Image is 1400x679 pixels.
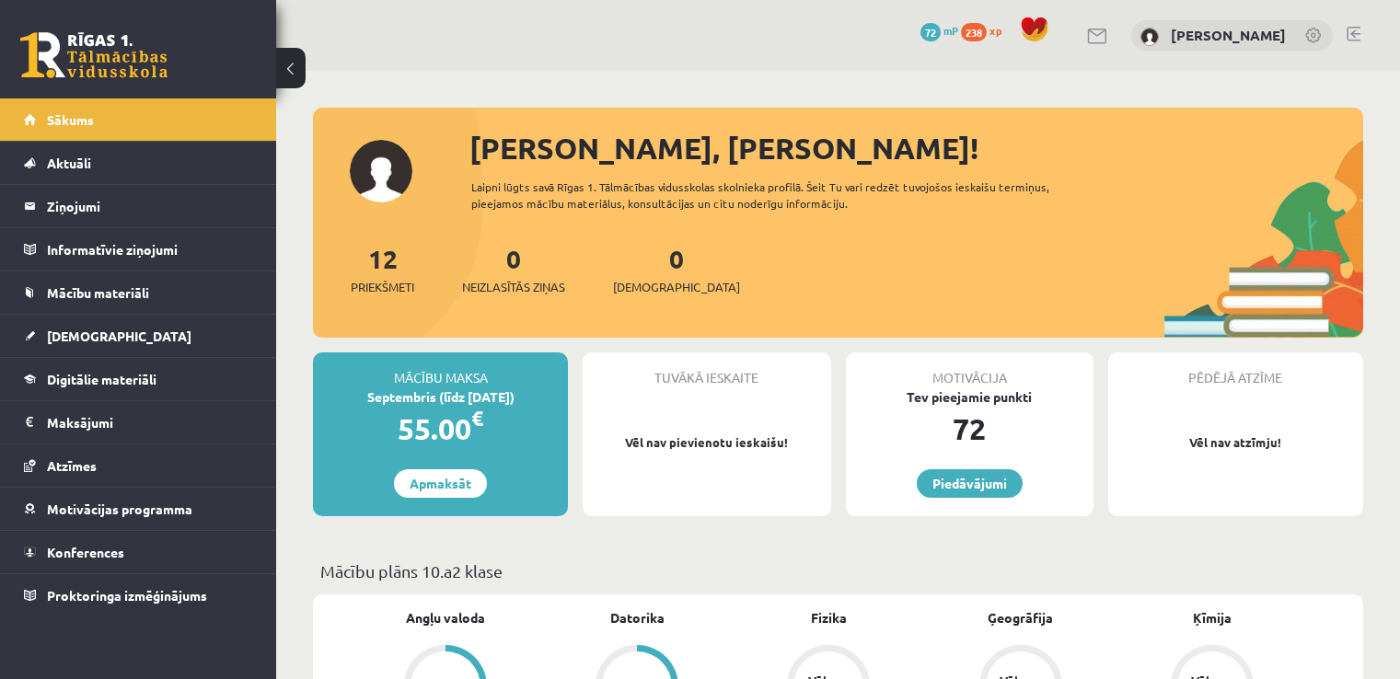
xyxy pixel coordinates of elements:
span: 238 [961,23,987,41]
span: Motivācijas programma [47,501,192,517]
a: Fizika [811,608,847,627]
span: Proktoringa izmēģinājums [47,587,207,604]
span: Digitālie materiāli [47,371,156,387]
a: Rīgas 1. Tālmācības vidusskola [20,32,168,78]
span: Aktuāli [47,155,91,171]
a: 0[DEMOGRAPHIC_DATA] [613,242,740,296]
a: Mācību materiāli [24,271,253,314]
div: 72 [846,407,1093,451]
legend: Ziņojumi [47,185,253,227]
a: 12Priekšmeti [351,242,414,296]
p: Vēl nav atzīmju! [1117,433,1354,452]
div: Tev pieejamie punkti [846,387,1093,407]
div: Pēdējā atzīme [1108,352,1363,387]
a: Atzīmes [24,444,253,487]
span: Priekšmeti [351,278,414,296]
a: Angļu valoda [406,608,485,627]
div: 55.00 [313,407,568,451]
a: [DEMOGRAPHIC_DATA] [24,315,253,357]
span: [DEMOGRAPHIC_DATA] [47,328,191,344]
a: 0Neizlasītās ziņas [462,242,565,296]
span: mP [943,23,958,38]
a: 72 mP [920,23,958,38]
img: Nikola Natālija Rocēna [1140,28,1159,46]
a: Digitālie materiāli [24,358,253,400]
span: Sākums [47,111,94,128]
legend: Maksājumi [47,401,253,443]
span: 72 [920,23,941,41]
span: Neizlasītās ziņas [462,278,565,296]
span: Mācību materiāli [47,284,149,301]
span: € [471,405,483,432]
legend: Informatīvie ziņojumi [47,228,253,270]
p: Mācību plāns 10.a2 klase [320,558,1356,583]
a: Aktuāli [24,142,253,184]
a: Ziņojumi [24,185,253,227]
a: Proktoringa izmēģinājums [24,574,253,616]
a: Ģeogrāfija [988,608,1053,627]
div: Tuvākā ieskaite [583,352,830,387]
div: [PERSON_NAME], [PERSON_NAME]! [469,126,1363,170]
p: Vēl nav pievienotu ieskaišu! [592,433,821,452]
a: Informatīvie ziņojumi [24,228,253,270]
a: Piedāvājumi [917,469,1023,498]
a: Datorika [610,608,665,627]
a: Konferences [24,531,253,573]
div: Motivācija [846,352,1093,387]
a: 238 xp [961,23,1011,38]
span: xp [989,23,1001,38]
span: Konferences [47,544,124,560]
div: Mācību maksa [313,352,568,387]
a: Motivācijas programma [24,488,253,530]
div: Septembris (līdz [DATE]) [313,387,568,407]
a: Ķīmija [1193,608,1232,627]
a: Maksājumi [24,401,253,443]
a: Sākums [24,98,253,141]
span: [DEMOGRAPHIC_DATA] [613,278,740,296]
div: Laipni lūgts savā Rīgas 1. Tālmācības vidusskolas skolnieka profilā. Šeit Tu vari redzēt tuvojošo... [471,178,1102,212]
a: Apmaksāt [394,469,487,498]
a: [PERSON_NAME] [1171,26,1286,44]
span: Atzīmes [47,457,97,474]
